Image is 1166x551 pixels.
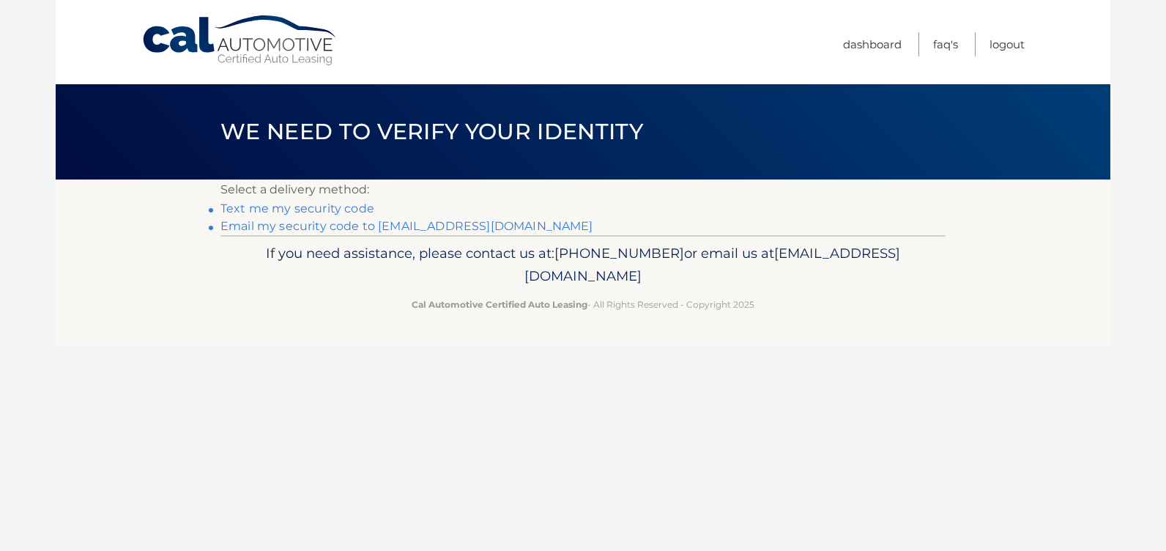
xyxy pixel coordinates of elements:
[220,219,593,233] a: Email my security code to [EMAIL_ADDRESS][DOMAIN_NAME]
[220,180,946,200] p: Select a delivery method:
[220,201,374,215] a: Text me my security code
[933,32,958,56] a: FAQ's
[141,15,339,67] a: Cal Automotive
[843,32,902,56] a: Dashboard
[220,118,643,145] span: We need to verify your identity
[989,32,1025,56] a: Logout
[230,242,936,289] p: If you need assistance, please contact us at: or email us at
[412,299,587,310] strong: Cal Automotive Certified Auto Leasing
[230,297,936,312] p: - All Rights Reserved - Copyright 2025
[554,245,684,262] span: [PHONE_NUMBER]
